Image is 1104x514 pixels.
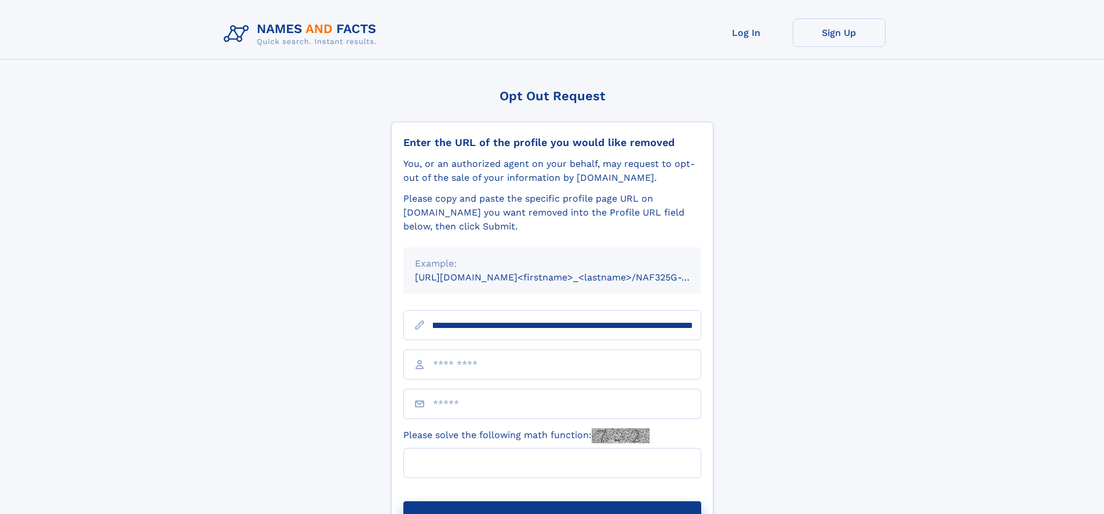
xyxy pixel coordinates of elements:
[793,19,886,47] a: Sign Up
[700,19,793,47] a: Log In
[403,157,701,185] div: You, or an authorized agent on your behalf, may request to opt-out of the sale of your informatio...
[403,136,701,149] div: Enter the URL of the profile you would like removed
[415,272,723,283] small: [URL][DOMAIN_NAME]<firstname>_<lastname>/NAF325G-xxxxxxxx
[403,428,650,443] label: Please solve the following math function:
[403,192,701,234] div: Please copy and paste the specific profile page URL on [DOMAIN_NAME] you want removed into the Pr...
[415,257,690,271] div: Example:
[219,19,386,50] img: Logo Names and Facts
[391,89,713,103] div: Opt Out Request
